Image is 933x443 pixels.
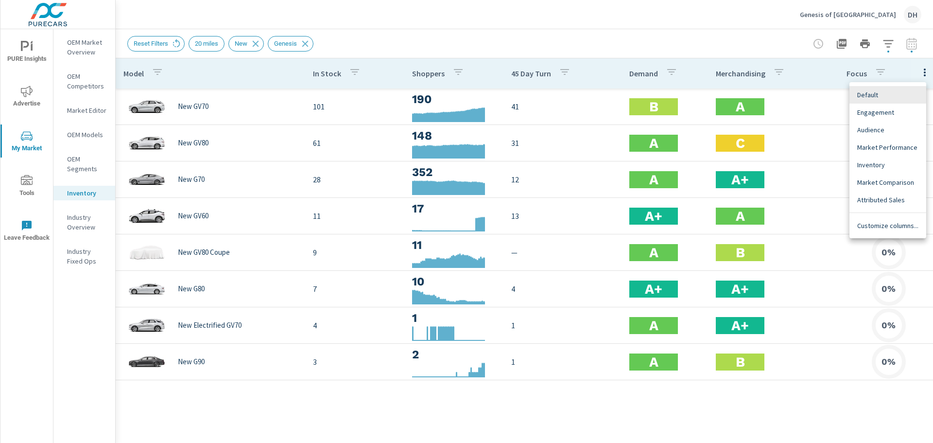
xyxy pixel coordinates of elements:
div: Engagement [849,104,926,121]
span: Attributed Sales [857,195,918,205]
div: Market Comparison [849,174,926,191]
span: Customize columns... [857,221,918,230]
span: Inventory [857,160,918,170]
div: Audience [849,121,926,139]
nav: custom column set list [849,213,926,238]
div: Attributed Sales [849,191,926,209]
div: Inventory [849,156,926,174]
span: Engagement [857,107,918,117]
div: Customize columns... [849,217,926,234]
span: Audience [857,125,918,135]
div: Default [849,86,926,104]
span: Market Performance [857,142,918,152]
span: Default [857,90,918,100]
div: Market Performance [849,139,926,156]
nav: preset column set list [849,82,926,213]
span: Market Comparison [857,177,918,187]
